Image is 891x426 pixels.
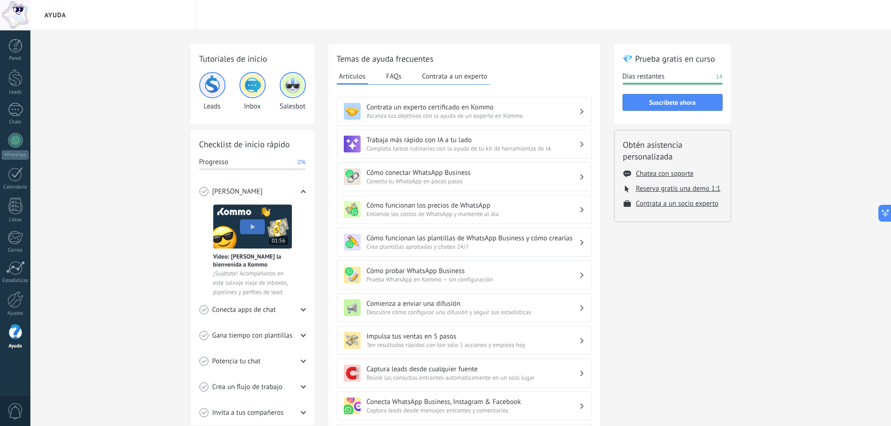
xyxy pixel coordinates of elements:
span: Ten resultados rápidos con tan solo 5 acciones y empieza hoy [367,341,579,349]
span: 14 [716,72,722,81]
button: FAQs [384,69,404,83]
h3: Impulsa tus ventas en 5 pasos [367,332,579,341]
span: Gana tiempo con plantillas [212,331,293,340]
h3: Conecta WhatsApp Business, Instagram & Facebook [367,397,579,406]
span: ¡Sujétate! Acompáñanos en este salvaje viaje de inboxes, pipelines y perfiles de lead. [213,269,292,297]
span: Descubre cómo configurar una difusión y seguir sus estadísticas [367,308,579,316]
div: Ayuda [2,343,29,349]
div: Salesbot [280,72,306,111]
h3: Cómo funcionan las plantillas de WhatsApp Business y cómo crearlas [367,234,579,243]
div: Correo [2,247,29,253]
h3: Trabaja más rápido con IA a tu lado [367,136,579,144]
button: Contrata a un socio experto [636,199,719,208]
h3: Cómo conectar WhatsApp Business [367,168,579,177]
div: Leads [2,89,29,95]
h2: Tutoriales de inicio [199,53,306,65]
div: Ajustes [2,310,29,317]
span: Reúne las consultas entrantes automáticamente en un solo lugar [367,374,579,382]
h2: 💎 Prueba gratis en curso [623,53,723,65]
h3: Cómo funcionan los precios de WhatsApp [367,201,579,210]
span: Captura leads desde mensajes entrantes y comentarios [367,406,579,414]
button: Artículos [337,69,368,85]
div: Estadísticas [2,278,29,284]
span: Crea plantillas aprobadas y chatea 24/7 [367,243,579,251]
h3: Comienza a enviar una difusión [367,299,579,308]
h2: Obtén asistencia personalizada [623,139,722,162]
div: Leads [199,72,225,111]
span: Potencia tu chat [212,357,261,366]
span: Suscríbete ahora [649,99,696,106]
span: Alcanza tus objetivos con la ayuda de un experto en Kommo [367,112,579,120]
span: Conecta tu WhatsApp en pocos pasos [367,177,579,185]
button: Contrata a un experto [420,69,489,83]
span: Conecta apps de chat [212,305,276,315]
span: Prueba WhatsApp en Kommo — sin configuración [367,275,579,283]
h3: Captura leads desde cualquier fuente [367,365,579,374]
span: Vídeo: [PERSON_NAME] la bienvenida a Kommo [213,253,292,268]
h2: Temas de ayuda frecuentes [337,53,592,65]
span: Completa tareas rutinarias con la ayuda de tu kit de herramientas de IA [367,144,579,152]
div: Calendario [2,184,29,190]
h2: Checklist de inicio rápido [199,138,306,150]
img: Meet video [213,204,292,249]
div: Listas [2,217,29,223]
div: WhatsApp [2,151,29,159]
button: Reserva gratis una demo 1:1 [636,184,721,193]
span: Días restantes [623,72,665,81]
h3: Cómo probar WhatsApp Business [367,267,579,275]
button: Suscríbete ahora [623,94,723,111]
span: [PERSON_NAME] [212,187,263,196]
span: Crea un flujo de trabajo [212,383,283,392]
div: Chats [2,119,29,125]
span: 0% [297,158,305,167]
span: Invita a tus compañeros [212,408,284,418]
h3: Contrata un experto certificado en Kommo [367,103,579,112]
button: Chatea con soporte [636,169,694,178]
div: Panel [2,56,29,62]
div: Inbox [239,72,266,111]
span: Progresso [199,158,228,167]
span: Entiende los costos de WhatsApp y mantente al día [367,210,579,218]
